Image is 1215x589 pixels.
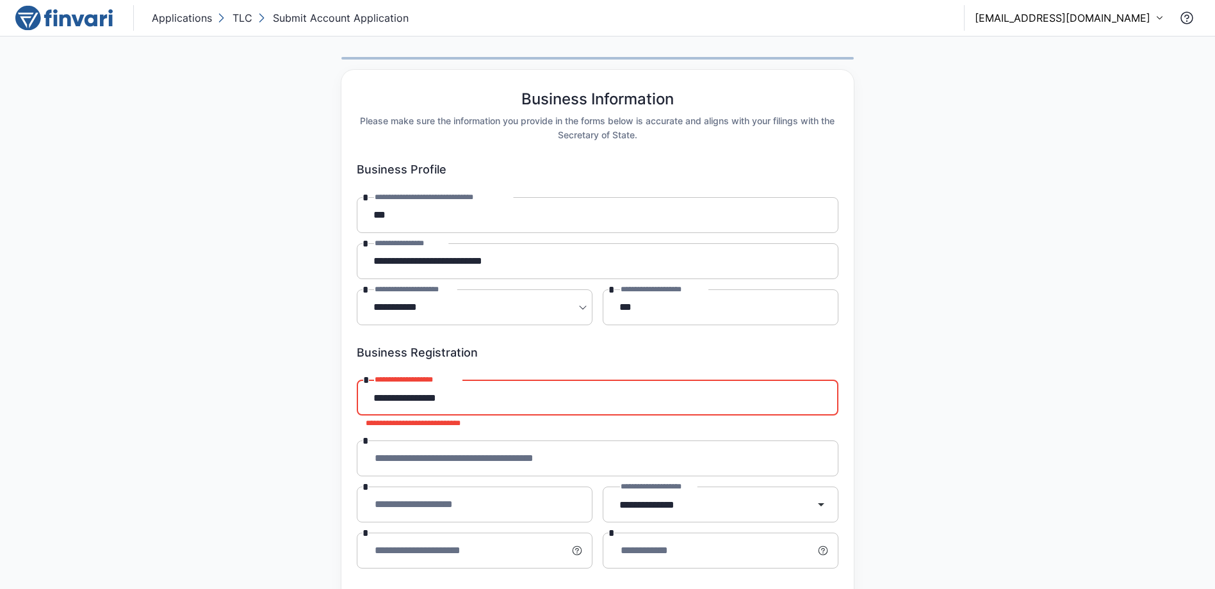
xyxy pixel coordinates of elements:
h6: Business Registration [357,346,838,360]
button: Submit Account Application [255,8,411,28]
h5: Business Information [521,90,674,109]
p: [EMAIL_ADDRESS][DOMAIN_NAME] [975,10,1150,26]
button: [EMAIL_ADDRESS][DOMAIN_NAME] [975,10,1164,26]
button: TLC [215,8,255,28]
button: Applications [149,8,215,28]
p: TLC [232,10,252,26]
p: Submit Account Application [273,10,409,26]
h6: Business Profile [357,163,838,177]
h6: Please make sure the information you provide in the forms below is accurate and aligns with your ... [357,114,838,142]
button: Contact Support [1174,5,1200,31]
p: Applications [152,10,212,26]
button: Open [808,492,834,517]
img: logo [15,5,113,31]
